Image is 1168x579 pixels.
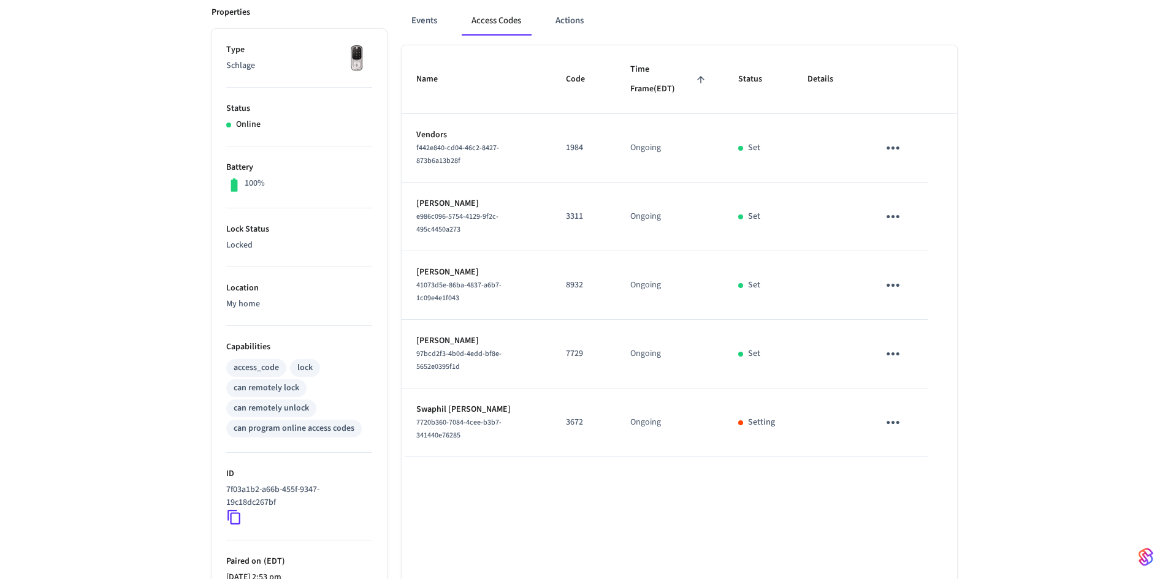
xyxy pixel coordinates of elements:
[630,60,709,99] span: Time Frame(EDT)
[616,251,723,320] td: Ongoing
[416,403,536,416] p: Swaphil [PERSON_NAME]
[616,388,723,457] td: Ongoing
[226,59,372,72] p: Schlage
[616,320,723,388] td: Ongoing
[226,161,372,174] p: Battery
[748,279,760,292] p: Set
[297,361,313,374] div: lock
[342,44,372,74] img: Yale Assure Touchscreen Wifi Smart Lock, Satin Nickel, Front
[566,142,601,154] p: 1984
[566,70,601,89] span: Code
[261,555,285,567] span: ( EDT )
[402,45,957,457] table: sticky table
[416,335,536,347] p: [PERSON_NAME]
[462,6,531,36] button: Access Codes
[226,483,367,509] p: 7f03a1b2-a66b-455f-9347-19c18dc267bf
[416,143,499,166] span: f442e840-cd04-46c2-8427-873b6a13b28f
[807,70,849,89] span: Details
[402,6,447,36] button: Events
[748,347,760,360] p: Set
[416,417,502,441] span: 7720b360-7084-4cee-b3b7-341440e76285
[234,402,309,415] div: can remotely unlock
[234,382,299,395] div: can remotely lock
[1139,547,1153,567] img: SeamLogoGradient.69752ec5.svg
[616,114,723,183] td: Ongoing
[416,129,536,142] p: Vendors
[416,349,502,372] span: 97bcd2f3-4b0d-4edd-bf8e-5652e0395f1d
[226,467,372,480] p: ID
[546,6,594,36] button: Actions
[748,142,760,154] p: Set
[226,102,372,115] p: Status
[236,118,261,131] p: Online
[616,183,723,251] td: Ongoing
[566,347,601,360] p: 7729
[566,279,601,292] p: 8932
[226,282,372,295] p: Location
[226,223,372,236] p: Lock Status
[566,210,601,223] p: 3311
[226,298,372,311] p: My home
[416,70,454,89] span: Name
[566,416,601,429] p: 3672
[416,211,498,235] span: e986c096-5754-4129-9f2c-495c4450a273
[226,341,372,354] p: Capabilities
[416,197,536,210] p: [PERSON_NAME]
[748,416,775,429] p: Setting
[234,361,279,374] div: access_code
[245,177,265,190] p: 100%
[226,239,372,252] p: Locked
[226,44,372,56] p: Type
[212,6,250,19] p: Properties
[416,266,536,279] p: [PERSON_NAME]
[416,280,502,303] span: 41073d5e-86ba-4837-a6b7-1c09e4e1f043
[748,210,760,223] p: Set
[226,555,372,568] p: Paired on
[402,6,957,36] div: ant example
[234,422,354,435] div: can program online access codes
[738,70,778,89] span: Status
